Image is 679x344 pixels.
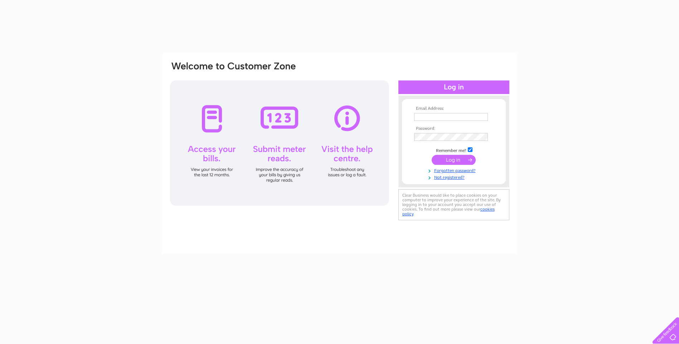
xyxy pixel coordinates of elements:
[414,167,495,173] a: Forgotten password?
[412,146,495,153] td: Remember me?
[414,173,495,180] a: Not registered?
[402,207,495,216] a: cookies policy
[398,189,509,220] div: Clear Business would like to place cookies on your computer to improve your experience of the sit...
[432,155,476,165] input: Submit
[412,126,495,131] th: Password:
[412,106,495,111] th: Email Address:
